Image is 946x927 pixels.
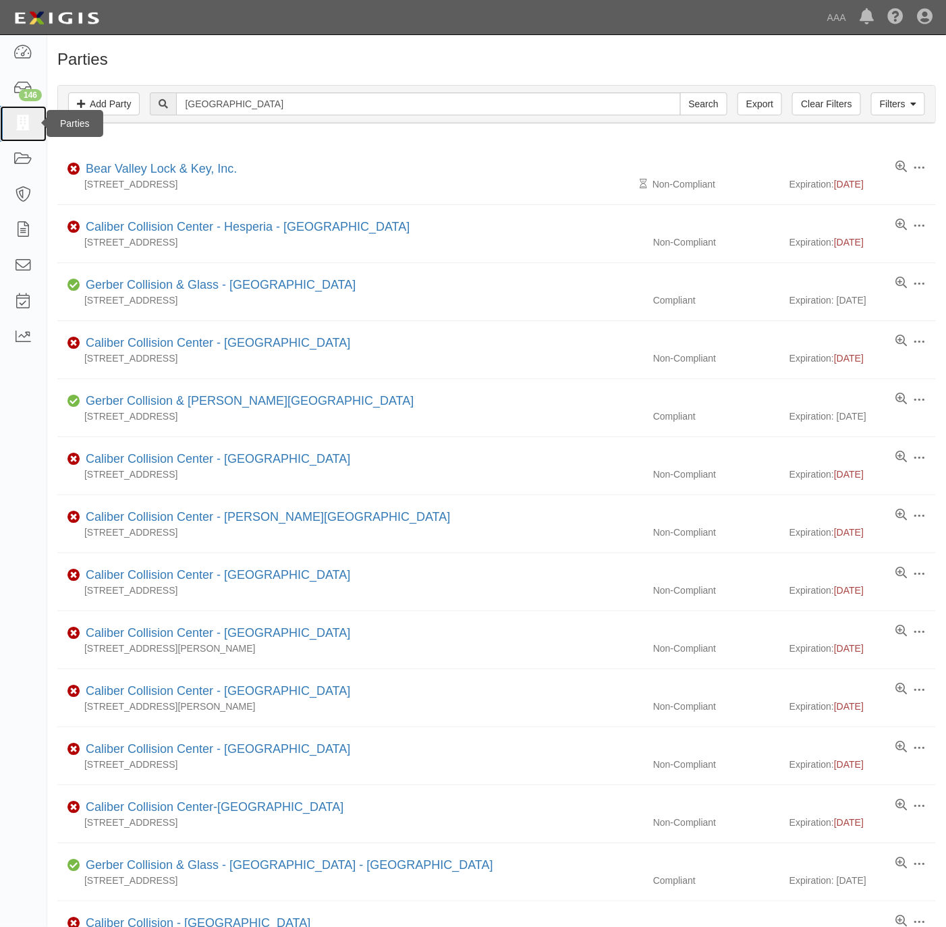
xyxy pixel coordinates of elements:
div: Gerber Collision & Glass - Riverside - Quail Valley [80,857,493,874]
span: [DATE] [834,585,864,596]
div: [STREET_ADDRESS] [57,352,643,365]
div: Caliber Collision Center-Simi Valley [80,799,343,816]
a: Caliber Collision Center - Hesperia - [GEOGRAPHIC_DATA] [86,220,410,233]
div: Expiration: [DATE] [789,874,936,887]
div: Expiration: [789,700,936,713]
div: [STREET_ADDRESS] [57,468,643,481]
h1: Parties [57,51,936,68]
div: Non-Compliant [643,816,789,829]
i: Non-Compliant [67,745,80,754]
div: Caliber Collision Center - Fountain Valley [80,741,350,758]
input: Search [176,92,680,115]
a: Add Party [68,92,140,115]
div: Non-Compliant [643,584,789,597]
a: AAA [820,4,853,31]
a: View results summary [895,161,907,174]
i: Non-Compliant [67,571,80,580]
i: Non-Compliant [67,339,80,348]
div: Compliant [643,410,789,423]
div: [STREET_ADDRESS] [57,874,643,887]
a: View results summary [895,741,907,754]
a: View results summary [895,451,907,464]
div: [STREET_ADDRESS] [57,177,643,191]
i: Compliant [67,861,80,870]
div: Compliant [643,293,789,307]
i: Non-Compliant [67,165,80,174]
div: Non-Compliant [643,235,789,249]
div: Bear Valley Lock & Key, Inc. [80,161,237,178]
div: Gerber Collision & Glass - Simi Valley [80,277,356,294]
a: View results summary [895,567,907,580]
div: [STREET_ADDRESS][PERSON_NAME] [57,700,643,713]
div: [STREET_ADDRESS] [57,758,643,771]
a: View results summary [895,625,907,638]
div: Expiration: [789,758,936,771]
div: Expiration: [DATE] [789,410,936,423]
div: [STREET_ADDRESS] [57,293,643,307]
a: View results summary [895,393,907,406]
a: View results summary [895,857,907,870]
div: Caliber Collision Center - Spring Valley [80,567,350,584]
a: Caliber Collision Center-[GEOGRAPHIC_DATA] [86,800,343,814]
span: [DATE] [834,817,864,828]
div: [STREET_ADDRESS] [57,235,643,249]
div: [STREET_ADDRESS] [57,526,643,539]
div: Non-Compliant [643,177,789,191]
div: Non-Compliant [643,700,789,713]
a: View results summary [895,335,907,348]
i: Non-Compliant [67,223,80,232]
div: Expiration: [789,468,936,481]
i: Non-Compliant [67,629,80,638]
span: [DATE] [834,469,864,480]
span: [DATE] [834,527,864,538]
div: Non-Compliant [643,642,789,655]
a: Caliber Collision Center - [GEOGRAPHIC_DATA] [86,452,350,466]
span: [DATE] [834,759,864,770]
div: Expiration: [DATE] [789,293,936,307]
a: View results summary [895,509,907,522]
div: [STREET_ADDRESS] [57,410,643,423]
a: Export [738,92,782,115]
a: Caliber Collision Center - [PERSON_NAME][GEOGRAPHIC_DATA] [86,510,450,524]
a: View results summary [895,219,907,232]
div: Compliant [643,874,789,887]
i: Help Center - Complianz [887,9,903,26]
a: View results summary [895,799,907,812]
a: Bear Valley Lock & Key, Inc. [86,162,237,175]
a: Gerber Collision & Glass - [GEOGRAPHIC_DATA] - [GEOGRAPHIC_DATA] [86,858,493,872]
div: Expiration: [789,584,936,597]
i: Non-Compliant [67,687,80,696]
div: Expiration: [789,177,936,191]
div: Caliber Collision Center - Moreno Valley [80,509,450,526]
i: Pending Review [640,179,647,189]
a: Gerber Collision & Glass - [GEOGRAPHIC_DATA] [86,278,356,291]
div: Caliber Collision Center - Hesperia - Bear Valley Rd [80,219,410,236]
div: 146 [19,89,42,101]
a: Caliber Collision Center - [GEOGRAPHIC_DATA] [86,684,350,698]
i: Non-Compliant [67,455,80,464]
span: [DATE] [834,701,864,712]
img: logo-5460c22ac91f19d4615b14bd174203de0afe785f0fc80cf4dbbc73dc1793850b.png [10,6,103,30]
span: [DATE] [834,179,864,190]
div: Expiration: [789,642,936,655]
a: Caliber Collision Center - [GEOGRAPHIC_DATA] [86,742,350,756]
div: Parties [47,110,103,137]
div: [STREET_ADDRESS] [57,584,643,597]
div: Non-Compliant [643,526,789,539]
div: Expiration: [789,526,936,539]
i: Non-Compliant [67,513,80,522]
a: Caliber Collision Center - [GEOGRAPHIC_DATA] [86,336,350,349]
a: View results summary [895,277,907,290]
a: Filters [871,92,925,115]
a: Caliber Collision Center - [GEOGRAPHIC_DATA] [86,568,350,582]
span: [DATE] [834,643,864,654]
span: [DATE] [834,353,864,364]
div: Caliber Collision Center - Mission Valley [80,625,350,642]
i: Compliant [67,397,80,406]
a: Gerber Collision & [PERSON_NAME][GEOGRAPHIC_DATA] [86,394,414,408]
div: Non-Compliant [643,352,789,365]
div: Caliber Collision Center - Apple Valley [80,451,350,468]
a: View results summary [895,683,907,696]
input: Search [680,92,727,115]
div: Caliber Collision Center - Simi Valley [80,335,350,352]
